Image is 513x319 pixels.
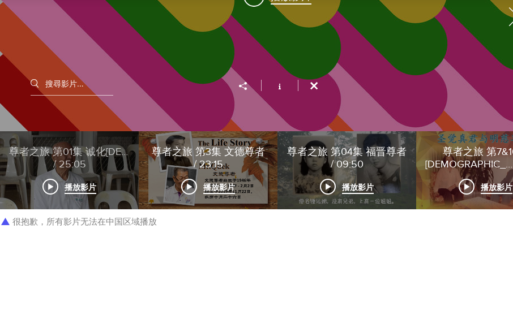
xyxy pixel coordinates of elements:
span: 播放影片 [481,182,512,194]
button: 分享 [236,80,261,92]
span: 很抱歉，所有影片无法在中国区域播放 [12,218,157,226]
a: 播放影片 [181,178,235,195]
span: 播放影片 [65,182,96,194]
span: 播放影片 [203,182,235,194]
span: 尊者之旅 第01集 诚化[DEMOGRAPHIC_DATA] [9,146,215,157]
h3: 尊者之旅 第01集 诚化菩萨 [9,145,130,170]
a: 播放影片 [320,178,374,195]
a: 播放影片 [42,178,96,195]
span: / 25:05 [53,158,86,170]
h3: 尊者之旅 第04集 福晋尊者 [287,145,407,170]
button: 顯示頻道資訊 [261,80,298,91]
h3: 尊者之旅 第3集 文德尊者 [148,145,268,170]
input: 搜尋影片... [31,72,113,96]
span: 尊者之旅 第04集 福晋尊者 [287,146,407,157]
span: 播放影片 [342,182,374,194]
span: / 23:15 [194,158,223,170]
span: 尊者之旅 第3集 文德尊者 [152,146,265,157]
span: / 09:50 [331,158,364,170]
a: 播放影片 [459,178,512,195]
button: 關閉影片清單 [298,80,319,91]
div: Video search region [31,72,113,96]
